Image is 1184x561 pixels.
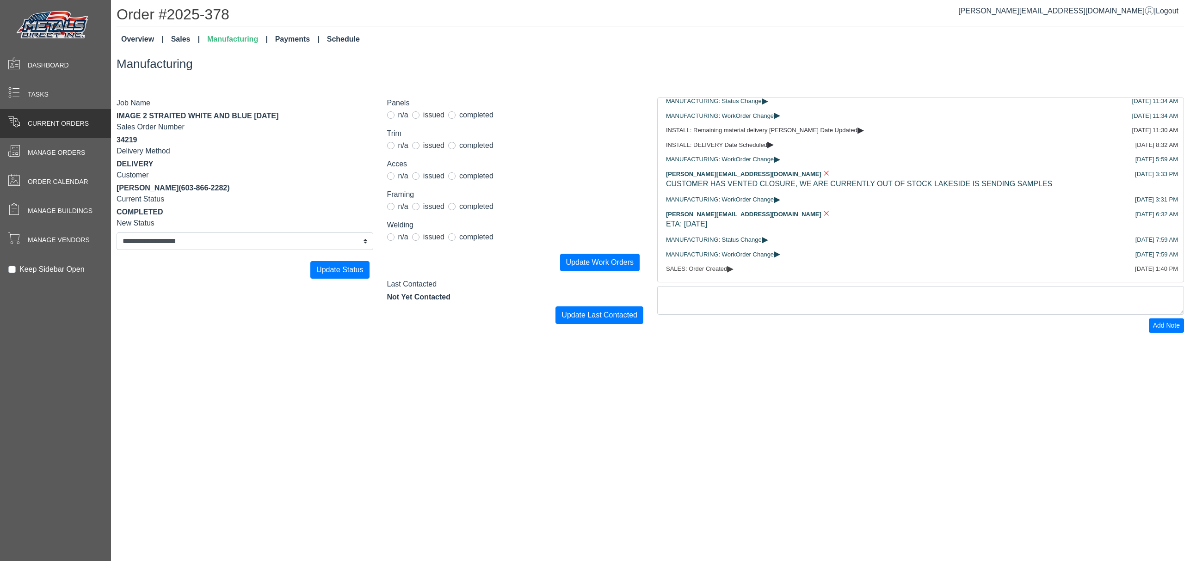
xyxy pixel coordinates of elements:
span: Logout [1156,7,1178,15]
a: Overview [117,30,167,49]
span: issued [423,202,444,210]
div: [DATE] 6:32 AM [1135,210,1178,219]
span: Not Yet Contacted [387,293,451,301]
span: Manage Orders [28,148,85,158]
span: issued [423,141,444,149]
button: Update Last Contacted [555,306,643,324]
button: Add Note [1149,318,1184,333]
span: completed [459,172,493,180]
span: n/a [398,202,408,210]
div: MANUFACTURING: WorkOrder Change [666,155,1175,164]
span: ▸ [727,265,734,271]
label: Keep Sidebar Open [19,264,85,275]
span: n/a [398,233,408,241]
div: MANUFACTURING: Status Change [666,97,1175,106]
div: MANUFACTURING: WorkOrder Change [666,195,1175,204]
span: ▸ [857,127,864,133]
div: 34219 [117,134,373,146]
span: ▸ [762,98,768,104]
div: [DATE] 7:59 AM [1135,250,1178,259]
label: Delivery Method [117,146,170,157]
span: [PERSON_NAME][EMAIL_ADDRESS][DOMAIN_NAME] [666,211,821,218]
a: Manufacturing [203,30,271,49]
label: Current Status [117,194,164,205]
span: [PERSON_NAME][EMAIL_ADDRESS][DOMAIN_NAME] [666,171,821,177]
div: ETA: [DATE] [666,219,1175,230]
div: COMPLETED [117,207,373,218]
div: MANUFACTURING: WorkOrder Change [666,250,1175,259]
legend: Welding [387,220,644,232]
span: ▸ [774,112,780,118]
span: Manage Vendors [28,235,90,245]
div: INSTALL: DELIVERY Date Scheduled [666,140,1175,150]
div: [DATE] 7:59 AM [1135,235,1178,244]
legend: Panels [387,98,644,110]
div: MANUFACTURING: WorkOrder Change [666,111,1175,121]
span: (603-866-2282) [179,184,229,192]
div: MANUFACTURING: Status Change [666,235,1175,244]
label: Sales Order Number [117,122,185,133]
div: [DATE] 5:59 AM [1135,155,1178,164]
span: Manage Buildings [28,206,92,216]
span: n/a [398,172,408,180]
span: issued [423,172,444,180]
span: ▸ [774,250,780,256]
a: Sales [167,30,203,49]
span: IMAGE 2 STRAITED WHITE AND BLUE [DATE] [117,112,278,120]
img: Metals Direct Inc Logo [14,8,92,43]
div: [PERSON_NAME] [117,183,373,194]
span: Tasks [28,90,49,99]
span: ▸ [762,236,768,242]
div: [DATE] 3:33 PM [1135,170,1178,179]
span: completed [459,111,493,119]
button: Update Status [310,261,369,279]
h3: Manufacturing [117,57,1184,71]
div: [DATE] 11:34 AM [1132,97,1178,106]
label: New Status [117,218,154,229]
label: Job Name [117,98,150,109]
span: n/a [398,141,408,149]
span: completed [459,233,493,241]
span: ▸ [767,141,774,147]
span: issued [423,111,444,119]
span: issued [423,233,444,241]
legend: Trim [387,128,644,140]
span: Dashboard [28,61,69,70]
a: Payments [271,30,323,49]
label: Last Contacted [387,279,437,290]
a: Schedule [323,30,364,49]
span: Current Orders [28,119,89,128]
legend: Acces [387,159,644,171]
div: SALES: Order Created [666,264,1175,274]
div: [DATE] 8:32 AM [1135,140,1178,150]
span: n/a [398,111,408,119]
div: [DATE] 11:34 AM [1132,111,1178,121]
div: [DATE] 1:40 PM [1135,264,1178,274]
div: [DATE] 3:31 PM [1135,195,1178,204]
label: Customer [117,170,148,181]
span: Add Note [1153,322,1180,329]
h1: Order #2025-378 [117,6,1184,26]
a: [PERSON_NAME][EMAIL_ADDRESS][DOMAIN_NAME] [958,7,1154,15]
span: ▸ [774,196,780,202]
span: completed [459,141,493,149]
div: [DATE] 11:30 AM [1132,126,1178,135]
div: INSTALL: Remaining material delivery [PERSON_NAME] Date Updated [666,126,1175,135]
div: DELIVERY [117,159,373,170]
button: Update Work Orders [560,254,640,271]
legend: Framing [387,189,644,201]
span: Update Status [316,266,363,274]
div: CUSTOMER HAS VENTED CLOSURE, WE ARE CURRENTLY OUT OF STOCK LAKESIDE IS SENDING SAMPLES [666,178,1175,189]
span: Update Work Orders [566,258,634,266]
span: Order Calendar [28,177,88,187]
span: completed [459,202,493,210]
span: ▸ [774,156,780,162]
div: | [958,6,1178,17]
